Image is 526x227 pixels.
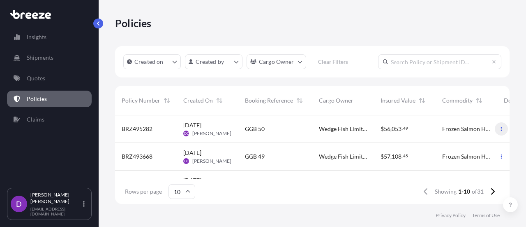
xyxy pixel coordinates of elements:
span: D [16,200,22,208]
span: 1-10 [458,187,470,196]
a: Claims [7,111,92,128]
p: Claims [27,115,44,124]
span: , [390,154,392,159]
span: , [390,126,392,132]
span: 108 [392,154,401,159]
button: Sort [417,96,427,105]
span: Wedge Fish Limited [319,125,367,133]
span: of 31 [472,187,484,196]
span: BRZ493668 [122,152,152,161]
span: 053 [392,126,401,132]
button: createdBy Filter options [185,54,242,69]
a: Shipments [7,49,92,66]
span: $ [381,126,384,132]
input: Search Policy or Shipment ID... [378,54,501,69]
span: Policy Number [122,96,160,105]
span: Commodity [442,96,473,105]
a: Policies [7,91,92,107]
p: Policies [115,16,152,30]
button: cargoOwner Filter options [247,54,306,69]
span: [PERSON_NAME] [192,158,231,164]
span: 49 [403,127,408,130]
a: Insights [7,29,92,45]
p: Created on [134,58,164,66]
span: Rows per page [125,187,162,196]
span: DC [184,129,189,138]
p: Insights [27,33,46,41]
button: createdOn Filter options [123,54,181,69]
span: 45 [403,154,408,157]
p: Shipments [27,54,53,62]
span: Created On [183,96,213,105]
span: [DATE] [183,121,201,129]
span: [PERSON_NAME] [192,130,231,137]
span: [DATE] [183,149,201,157]
span: 56 [384,126,390,132]
span: $ [381,154,384,159]
p: Cargo Owner [259,58,294,66]
p: Clear Filters [318,58,348,66]
button: Sort [162,96,172,105]
span: Insured Value [381,96,415,105]
span: . [402,127,403,130]
a: Quotes [7,70,92,87]
span: BRZ495282 [122,125,152,133]
span: GGB 50 [245,125,265,133]
span: Wedge Fish Limited [319,152,367,161]
span: Showing [435,187,457,196]
a: Privacy Policy [436,212,466,219]
span: 57 [384,154,390,159]
p: [PERSON_NAME] [PERSON_NAME] [30,192,81,205]
button: Clear Filters [310,55,356,68]
p: [EMAIL_ADDRESS][DOMAIN_NAME] [30,206,81,216]
a: Terms of Use [472,212,500,219]
span: DC [184,157,189,165]
p: Created by [196,58,224,66]
span: Frozen Salmon Heads And Belly Flaps [442,152,491,161]
span: . [402,154,403,157]
button: Sort [474,96,484,105]
span: GGB 49 [245,152,265,161]
p: Quotes [27,74,45,82]
p: Policies [27,95,47,103]
span: Frozen Salmon Heads And Belly Flaps [442,125,491,133]
button: Sort [295,96,305,105]
span: Cargo Owner [319,96,353,105]
span: [DATE] [183,176,201,185]
span: Booking Reference [245,96,293,105]
button: Sort [215,96,224,105]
